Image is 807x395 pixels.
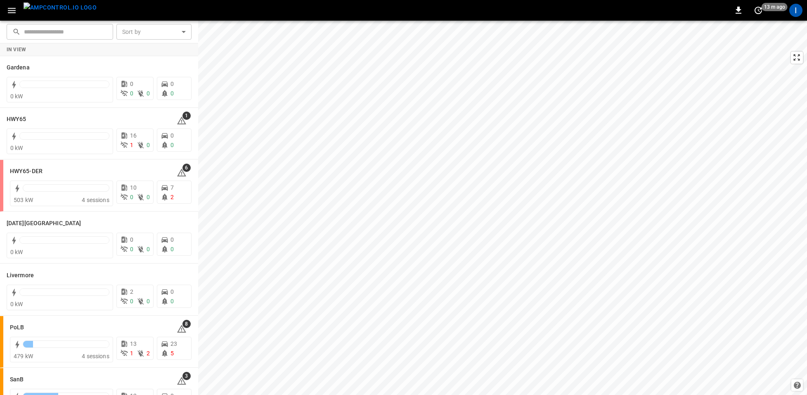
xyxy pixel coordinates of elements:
span: 2 [147,350,150,357]
h6: PoLB [10,323,24,332]
span: 8 [182,320,191,328]
span: 0 [130,81,133,87]
span: 1 [130,142,133,148]
span: 0 [170,246,174,252]
canvas: Map [198,21,807,395]
img: ampcontrol.io logo [24,2,97,13]
span: 0 [130,194,133,200]
span: 0 [170,298,174,305]
h6: Gardena [7,63,30,72]
span: 0 [130,298,133,305]
h6: HWY65 [7,115,26,124]
span: 2 [130,288,133,295]
span: 0 [170,132,174,139]
span: 0 kW [10,301,23,307]
span: 1 [130,350,133,357]
span: 4 sessions [82,353,109,359]
span: 0 [130,246,133,252]
span: 0 [147,246,150,252]
span: 479 kW [14,353,33,359]
span: 13 [130,340,137,347]
span: 7 [170,184,174,191]
span: 0 [147,142,150,148]
span: 0 [170,288,174,295]
span: 0 kW [10,93,23,100]
span: 0 [130,90,133,97]
span: 23 [170,340,177,347]
span: 0 kW [10,145,23,151]
span: 0 [130,236,133,243]
strong: In View [7,47,26,52]
span: 4 sessions [82,197,109,203]
span: 0 [170,81,174,87]
span: 10 [130,184,137,191]
span: 2 [170,194,174,200]
button: set refresh interval [752,4,765,17]
span: 3 [182,372,191,380]
span: 0 [147,194,150,200]
span: 5 [170,350,174,357]
h6: Livermore [7,271,34,280]
h6: Karma Center [7,219,81,228]
span: 6 [182,164,191,172]
span: 503 kW [14,197,33,203]
div: profile-icon [789,4,802,17]
span: 0 [147,90,150,97]
span: 0 [147,298,150,305]
span: 0 [170,90,174,97]
span: 1 [182,112,191,120]
span: 13 m ago [762,3,788,11]
span: 0 [170,142,174,148]
span: 16 [130,132,137,139]
span: 0 [170,236,174,243]
h6: HWY65-DER [10,167,43,176]
h6: SanB [10,375,24,384]
span: 0 kW [10,249,23,255]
